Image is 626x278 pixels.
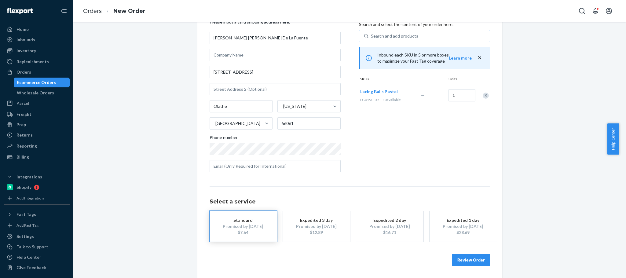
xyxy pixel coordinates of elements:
[16,233,34,240] div: Settings
[365,229,414,236] div: $16.71
[477,55,483,61] button: close
[283,211,350,242] button: Expedited 3 dayPromised by [DATE]$12.89
[16,143,37,149] div: Reporting
[4,24,70,34] a: Home
[360,97,379,102] span: LG0190-09
[210,66,341,78] input: Street Address
[210,199,490,205] h1: Select a service
[4,141,70,151] a: Reporting
[16,59,49,65] div: Replenishments
[430,211,497,242] button: Expedited 1 dayPromised by [DATE]$28.69
[16,37,35,43] div: Inbounds
[447,76,475,83] div: Units
[4,232,70,241] a: Settings
[16,26,29,32] div: Home
[4,130,70,140] a: Returns
[4,172,70,182] button: Integrations
[365,223,414,229] div: Promised by [DATE]
[292,217,341,223] div: Expedited 3 day
[16,111,31,117] div: Freight
[16,122,26,128] div: Prep
[83,8,102,14] a: Orders
[4,210,70,219] button: Fast Tags
[219,217,268,223] div: Standard
[292,229,341,236] div: $12.89
[277,117,341,130] input: ZIP Code
[4,46,70,56] a: Inventory
[210,100,273,112] input: City
[113,8,145,14] a: New Order
[4,67,70,77] a: Orders
[603,5,615,17] button: Open account menu
[371,33,418,39] div: Search and add products
[16,100,29,106] div: Parcel
[210,211,277,242] button: StandardPromised by [DATE]$7.64
[16,196,44,201] div: Add Integration
[439,229,488,236] div: $28.69
[589,5,602,17] button: Open notifications
[4,57,70,67] a: Replenishments
[439,223,488,229] div: Promised by [DATE]
[7,8,33,14] img: Flexport logo
[360,89,398,95] button: Lacing Balls Pastel
[16,69,31,75] div: Orders
[16,244,48,250] div: Talk to Support
[607,123,619,155] button: Help Center
[4,109,70,119] a: Freight
[383,97,401,102] span: 10 available
[4,120,70,130] a: Prep
[17,79,56,86] div: Ecommerce Orders
[439,217,488,223] div: Expedited 1 day
[215,120,260,126] div: [GEOGRAPHIC_DATA]
[359,76,447,83] div: SKUs
[4,152,70,162] a: Billing
[210,134,238,143] span: Phone number
[210,32,341,44] input: First & Last Name
[283,103,306,109] div: [US_STATE]
[292,223,341,229] div: Promised by [DATE]
[219,223,268,229] div: Promised by [DATE]
[16,254,41,260] div: Help Center
[219,229,268,236] div: $7.64
[16,184,31,190] div: Shopify
[356,211,423,242] button: Expedited 2 dayPromised by [DATE]$16.71
[16,48,36,54] div: Inventory
[210,160,341,172] input: Email (Only Required for International)
[78,2,150,20] ol: breadcrumbs
[448,89,475,101] input: Quantity
[421,93,425,98] span: —
[360,89,398,94] span: Lacing Balls Pastel
[4,182,70,192] a: Shopify
[16,154,29,160] div: Billing
[14,78,70,87] a: Ecommerce Orders
[16,223,38,228] div: Add Fast Tag
[210,83,341,95] input: Street Address 2 (Optional)
[4,98,70,108] a: Parcel
[16,265,46,271] div: Give Feedback
[16,132,33,138] div: Returns
[359,47,490,69] div: Inbound each SKU in 5 or more boxes to maximize your Fast Tag coverage
[57,5,70,17] button: Close Navigation
[365,217,414,223] div: Expedited 2 day
[4,222,70,229] a: Add Fast Tag
[16,211,36,218] div: Fast Tags
[14,88,70,98] a: Wholesale Orders
[4,35,70,45] a: Inbounds
[483,93,489,99] div: Remove Item
[359,21,490,27] p: Search and select the content of your order here.
[576,5,588,17] button: Open Search Box
[452,254,490,266] button: Review Order
[16,174,42,180] div: Integrations
[17,90,54,96] div: Wholesale Orders
[449,55,472,61] button: Learn more
[4,252,70,262] a: Help Center
[4,195,70,202] a: Add Integration
[4,242,70,252] a: Talk to Support
[4,263,70,273] button: Give Feedback
[210,49,341,61] input: Company Name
